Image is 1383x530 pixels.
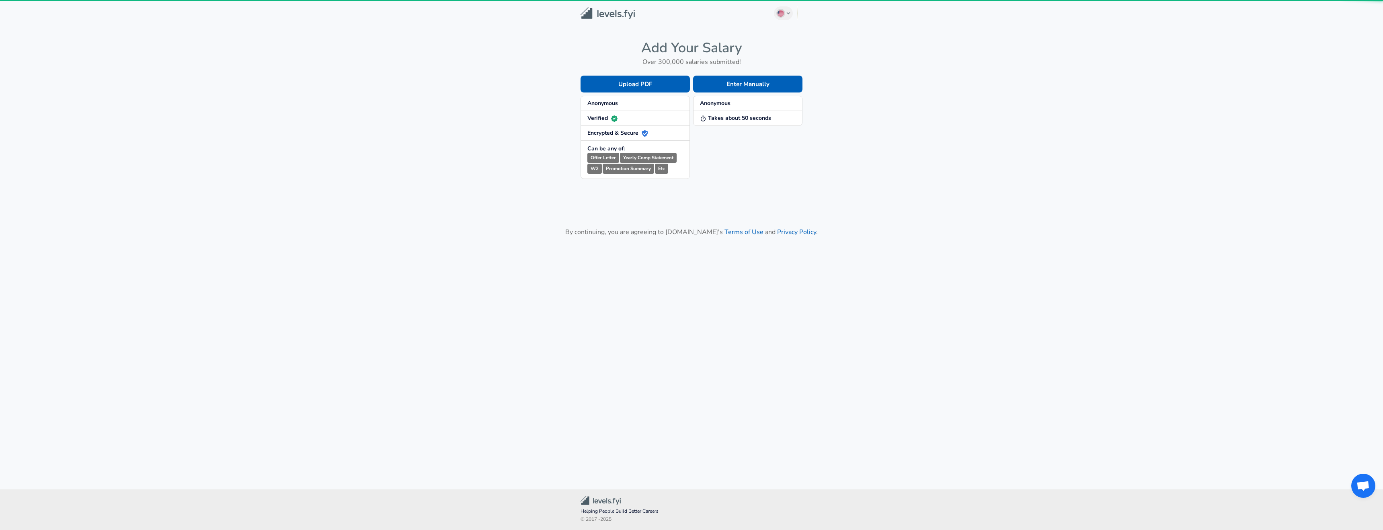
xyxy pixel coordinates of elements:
[587,99,618,107] strong: Anonymous
[620,153,677,163] small: Yearly Comp Statement
[587,129,648,137] strong: Encrypted & Secure
[587,114,618,122] strong: Verified
[581,76,690,92] button: Upload PDF
[693,76,802,92] button: Enter Manually
[587,153,619,163] small: Offer Letter
[587,164,602,174] small: W2
[603,164,654,174] small: Promotion Summary
[700,99,730,107] strong: Anonymous
[724,228,763,236] a: Terms of Use
[581,516,802,524] span: © 2017 - 2025
[655,164,668,174] small: Etc
[700,114,771,122] strong: Takes about 50 seconds
[581,39,802,56] h4: Add Your Salary
[778,10,784,16] img: English (US)
[581,7,635,20] img: Levels.fyi
[587,145,625,152] strong: Can be any of:
[581,496,621,505] img: Levels.fyi Community
[581,507,802,516] span: Helping People Build Better Careers
[581,56,802,68] h6: Over 300,000 salaries submitted!
[777,228,816,236] a: Privacy Policy
[774,6,793,20] button: English (US)
[1351,474,1375,498] div: Open chat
